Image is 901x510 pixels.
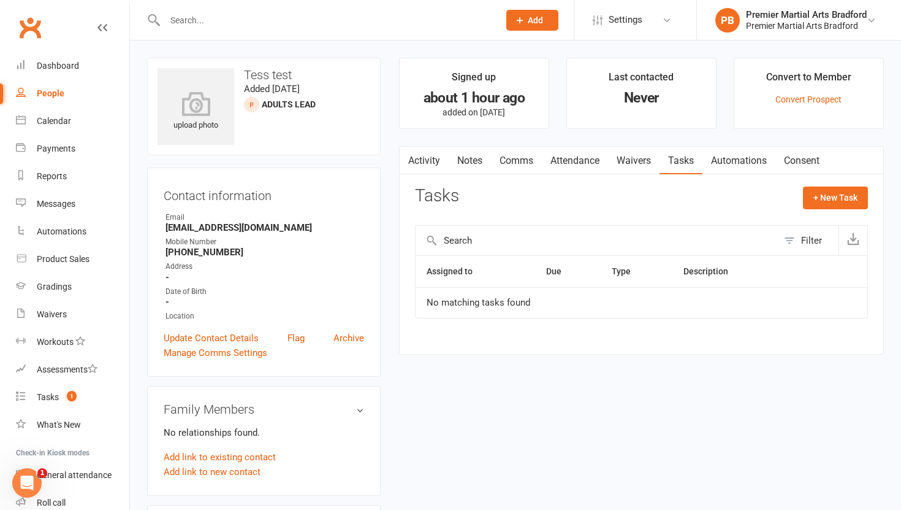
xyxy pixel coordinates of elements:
[37,498,66,508] div: Roll call
[164,450,276,465] a: Add link to existing contact
[609,6,642,34] span: Settings
[67,391,77,401] span: 1
[416,287,867,318] td: No matching tasks found
[37,365,97,374] div: Assessments
[16,273,129,301] a: Gradings
[411,107,538,117] p: added on [DATE]
[775,147,828,175] a: Consent
[161,12,490,29] input: Search...
[801,233,822,248] div: Filter
[16,462,129,489] a: General attendance kiosk mode
[746,20,867,31] div: Premier Martial Arts Bradford
[542,147,608,175] a: Attendance
[37,254,89,264] div: Product Sales
[715,8,740,33] div: PB
[164,425,364,440] p: No relationships found.
[164,331,259,346] a: Update Contact Details
[37,199,75,209] div: Messages
[746,9,867,20] div: Premier Martial Arts Bradford
[16,356,129,384] a: Assessments
[702,147,775,175] a: Automations
[449,147,491,175] a: Notes
[37,420,81,430] div: What's New
[165,212,364,223] div: Email
[415,187,459,206] h3: Tasks
[672,256,789,287] th: Description
[37,88,64,98] div: People
[37,468,47,478] span: 1
[601,256,673,287] th: Type
[165,272,364,283] strong: -
[16,301,129,328] a: Waivers
[775,95,842,104] a: Convert Prospect
[16,135,129,163] a: Payments
[16,107,129,135] a: Calendar
[37,226,86,236] div: Automations
[12,468,42,498] iframe: Intercom live chat
[416,226,778,255] input: Search
[244,83,300,95] time: Added [DATE]
[778,226,838,255] button: Filter
[16,190,129,218] a: Messages
[400,147,449,175] a: Activity
[165,236,364,248] div: Mobile Number
[15,12,45,43] a: Clubworx
[506,10,558,31] button: Add
[262,99,316,109] span: Adults Lead
[333,331,364,346] a: Archive
[803,187,868,209] button: + New Task
[37,309,67,319] div: Waivers
[37,470,112,480] div: General attendance
[766,69,851,91] div: Convert to Member
[165,247,364,258] strong: [PHONE_NUMBER]
[164,184,364,203] h3: Contact information
[37,144,75,153] div: Payments
[37,392,59,402] div: Tasks
[165,311,364,322] div: Location
[287,331,305,346] a: Flag
[165,222,364,233] strong: [EMAIL_ADDRESS][DOMAIN_NAME]
[16,163,129,190] a: Reports
[411,91,538,104] div: about 1 hour ago
[609,69,674,91] div: Last contacted
[164,465,260,479] a: Add link to new contact
[578,91,705,104] div: Never
[37,282,72,292] div: Gradings
[528,15,543,25] span: Add
[16,411,129,439] a: What's New
[158,68,370,82] h3: Tess test
[165,296,364,307] strong: -
[37,61,79,71] div: Dashboard
[608,147,660,175] a: Waivers
[660,147,702,175] a: Tasks
[164,403,364,416] h3: Family Members
[452,69,496,91] div: Signed up
[416,256,535,287] th: Assigned to
[37,337,74,347] div: Workouts
[165,286,364,298] div: Date of Birth
[158,91,234,132] div: upload photo
[165,261,364,272] div: Address
[16,245,129,273] a: Product Sales
[37,171,67,181] div: Reports
[16,328,129,356] a: Workouts
[37,116,71,126] div: Calendar
[16,218,129,245] a: Automations
[16,80,129,107] a: People
[16,384,129,411] a: Tasks 1
[535,256,601,287] th: Due
[16,52,129,80] a: Dashboard
[491,147,542,175] a: Comms
[164,346,267,360] a: Manage Comms Settings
